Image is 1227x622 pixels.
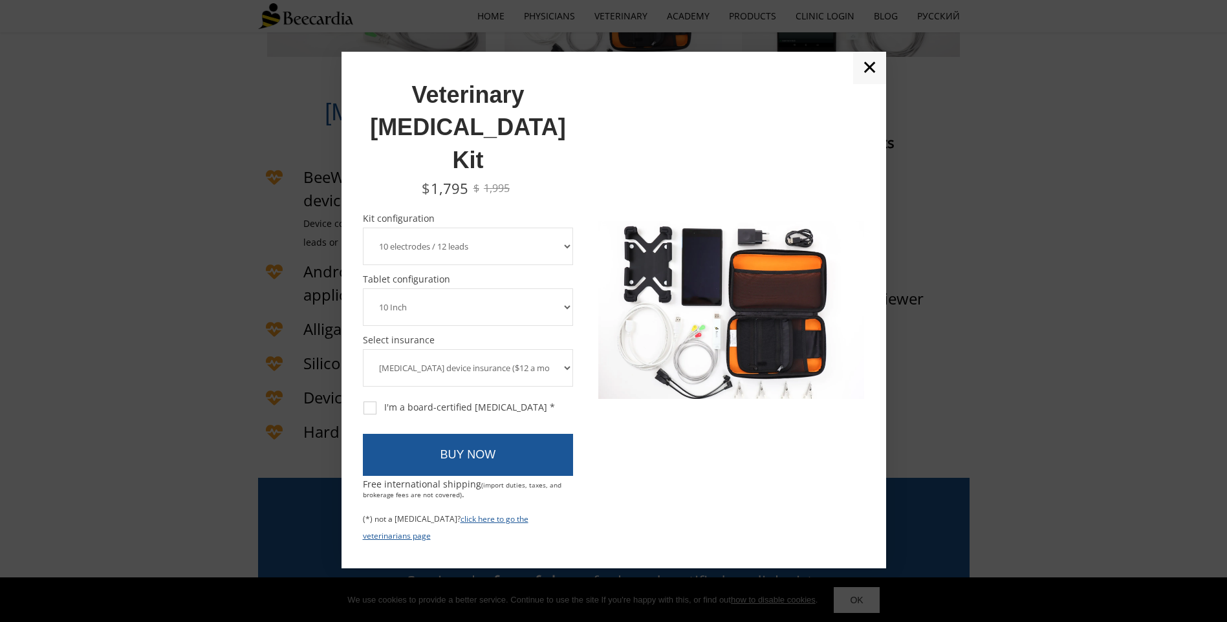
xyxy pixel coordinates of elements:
span: Select insurance [363,336,574,345]
select: Kit configuration [363,228,574,265]
span: Tablet configuration [363,275,574,284]
span: Veterinary [MEDICAL_DATA] Kit [370,81,566,173]
span: Free international shipping . [363,478,561,500]
span: (import duties, taxes, and brokerage fees are not covered) [363,480,561,499]
a: ✕ [853,52,886,84]
div: I'm a board-certified [MEDICAL_DATA] * [364,402,555,413]
span: $ [422,178,430,198]
select: Tablet configuration [363,288,574,326]
span: 1,995 [484,181,510,195]
select: Select insurance [363,349,574,387]
span: Kit configuration [363,214,574,223]
span: 1,795 [431,178,468,198]
span: (*) not a [MEDICAL_DATA]? [363,513,461,524]
span: $ [473,181,479,195]
a: BUY NOW [363,434,574,477]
